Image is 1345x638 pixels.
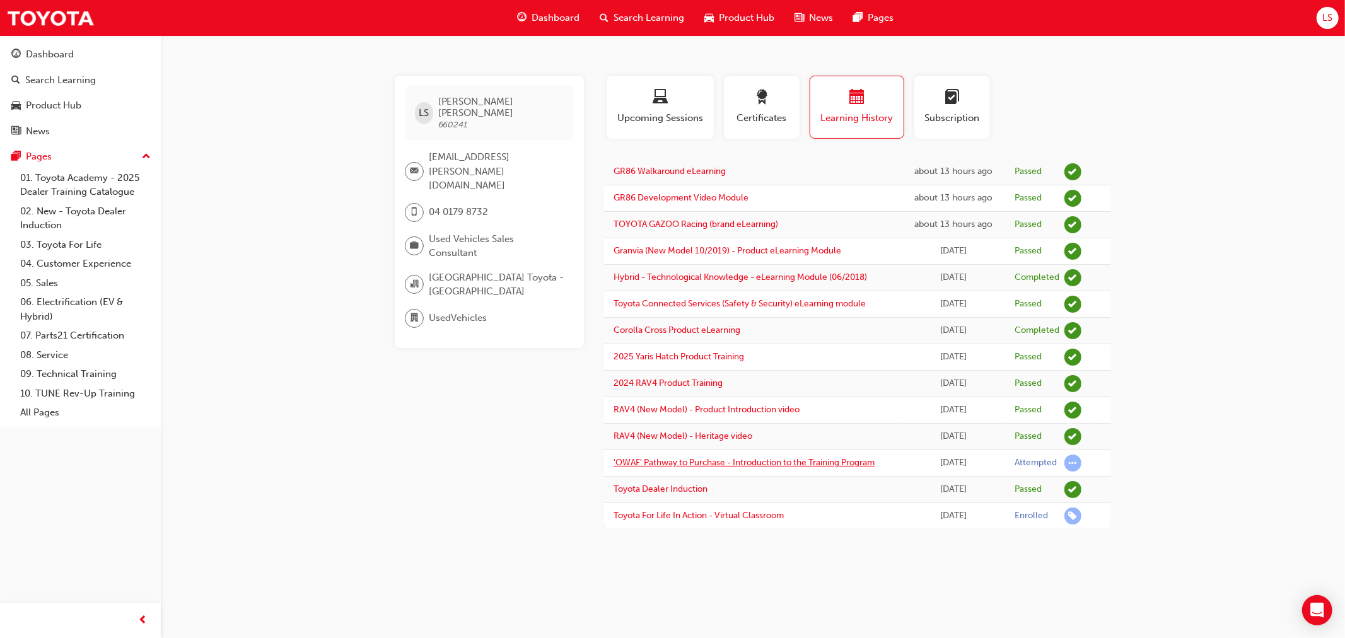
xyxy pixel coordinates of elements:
[733,111,790,125] span: Certificates
[15,326,156,345] a: 07. Parts21 Certification
[15,254,156,274] a: 04. Customer Experience
[5,43,156,66] a: Dashboard
[438,119,468,130] span: 660241
[911,191,996,206] div: Tue Aug 19 2025 21:22:48 GMT+1000 (Australian Eastern Standard Time)
[1064,349,1081,366] span: learningRecordVerb_PASS-icon
[1317,7,1339,29] button: LS
[614,325,740,335] a: Corolla Cross Product eLearning
[1015,298,1042,310] div: Passed
[1064,243,1081,260] span: learningRecordVerb_PASS-icon
[15,293,156,326] a: 06. Electrification (EV & Hybrid)
[914,76,990,139] button: Subscription
[1015,484,1042,496] div: Passed
[419,106,429,120] span: LS
[410,238,419,254] span: briefcase-icon
[429,311,487,325] span: UsedVehicles
[410,276,419,293] span: organisation-icon
[15,202,156,235] a: 02. New - Toyota Dealer Induction
[6,4,95,32] img: Trak
[911,482,996,497] div: Fri Aug 15 2025 10:51:33 GMT+1000 (Australian Eastern Standard Time)
[911,456,996,470] div: Fri Aug 15 2025 11:46:41 GMT+1000 (Australian Eastern Standard Time)
[614,378,723,388] a: 2024 RAV4 Product Training
[11,151,21,163] span: pages-icon
[1015,245,1042,257] div: Passed
[1064,455,1081,472] span: learningRecordVerb_ATTEMPT-icon
[614,298,866,309] a: Toyota Connected Services (Safety & Security) eLearning module
[15,345,156,365] a: 08. Service
[843,5,904,31] a: pages-iconPages
[1322,11,1332,25] span: LS
[11,100,21,112] span: car-icon
[139,613,148,629] span: prev-icon
[1064,163,1081,180] span: learningRecordVerb_PASS-icon
[5,94,156,117] a: Product Hub
[5,69,156,92] a: Search Learning
[1015,325,1059,337] div: Completed
[616,111,704,125] span: Upcoming Sessions
[911,403,996,417] div: Fri Aug 15 2025 12:11:24 GMT+1000 (Australian Eastern Standard Time)
[614,166,726,177] a: GR86 Walkaround eLearning
[1064,375,1081,392] span: learningRecordVerb_PASS-icon
[911,376,996,391] div: Fri Aug 15 2025 16:56:51 GMT+1000 (Australian Eastern Standard Time)
[1015,166,1042,178] div: Passed
[429,205,488,219] span: 04 0179 8732
[26,124,50,139] div: News
[26,47,74,62] div: Dashboard
[15,364,156,384] a: 09. Technical Training
[438,96,564,119] span: [PERSON_NAME] [PERSON_NAME]
[1064,216,1081,233] span: learningRecordVerb_PASS-icon
[410,204,419,221] span: mobile-icon
[1064,481,1081,498] span: learningRecordVerb_PASS-icon
[1064,269,1081,286] span: learningRecordVerb_COMPLETE-icon
[614,11,684,25] span: Search Learning
[911,244,996,258] div: Sun Aug 17 2025 23:03:46 GMT+1000 (Australian Eastern Standard Time)
[1064,507,1081,525] span: learningRecordVerb_ENROLL-icon
[911,297,996,311] div: Fri Aug 15 2025 23:05:18 GMT+1000 (Australian Eastern Standard Time)
[590,5,694,31] a: search-iconSearch Learning
[517,10,527,26] span: guage-icon
[142,149,151,165] span: up-icon
[911,165,996,179] div: Tue Aug 19 2025 21:39:55 GMT+1000 (Australian Eastern Standard Time)
[11,49,21,61] span: guage-icon
[614,219,778,229] a: TOYOTA GAZOO Racing (brand eLearning)
[1064,296,1081,313] span: learningRecordVerb_PASS-icon
[911,270,996,285] div: Sun Aug 17 2025 22:49:33 GMT+1000 (Australian Eastern Standard Time)
[614,272,867,282] a: Hybrid - Technological Knowledge - eLearning Module (06/2018)
[429,150,564,193] span: [EMAIL_ADDRESS][PERSON_NAME][DOMAIN_NAME]
[868,11,894,25] span: Pages
[600,10,608,26] span: search-icon
[724,76,800,139] button: Certificates
[15,274,156,293] a: 05. Sales
[853,10,863,26] span: pages-icon
[1064,402,1081,419] span: learningRecordVerb_PASS-icon
[614,431,752,441] a: RAV4 (New Model) - Heritage video
[614,484,707,494] a: Toyota Dealer Induction
[607,76,714,139] button: Upcoming Sessions
[911,217,996,232] div: Tue Aug 19 2025 21:09:19 GMT+1000 (Australian Eastern Standard Time)
[849,90,865,107] span: calendar-icon
[5,145,156,168] button: Pages
[614,510,784,521] a: Toyota For Life In Action - Virtual Classroom
[945,90,960,107] span: learningplan-icon
[410,310,419,327] span: department-icon
[1015,378,1042,390] div: Passed
[1064,190,1081,207] span: learningRecordVerb_PASS-icon
[25,73,96,88] div: Search Learning
[26,98,81,113] div: Product Hub
[1015,272,1059,284] div: Completed
[1015,457,1057,469] div: Attempted
[719,11,774,25] span: Product Hub
[11,75,20,86] span: search-icon
[614,404,800,415] a: RAV4 (New Model) - Product Introduction video
[1015,351,1042,363] div: Passed
[1015,510,1048,522] div: Enrolled
[1064,322,1081,339] span: learningRecordVerb_COMPLETE-icon
[15,403,156,422] a: All Pages
[795,10,804,26] span: news-icon
[15,235,156,255] a: 03. Toyota For Life
[614,351,744,362] a: 2025 Yaris Hatch Product Training
[1015,404,1042,416] div: Passed
[11,126,21,137] span: news-icon
[1064,428,1081,445] span: learningRecordVerb_PASS-icon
